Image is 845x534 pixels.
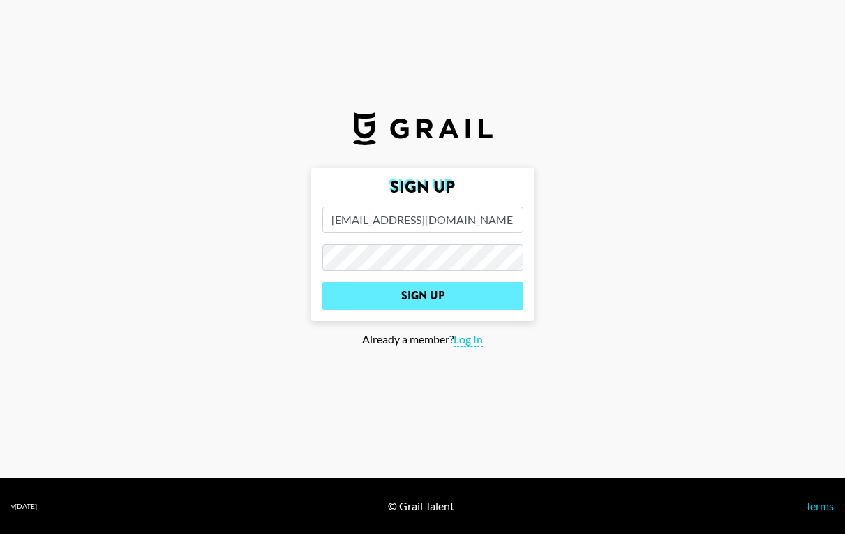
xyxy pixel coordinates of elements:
div: Already a member? [11,332,834,347]
a: Terms [805,499,834,512]
input: Sign Up [322,282,523,310]
div: © Grail Talent [388,499,454,513]
h2: Sign Up [322,179,523,195]
div: v [DATE] [11,502,37,511]
img: Grail Talent Logo [353,112,493,145]
span: Log In [454,332,483,347]
input: Email [322,207,523,233]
